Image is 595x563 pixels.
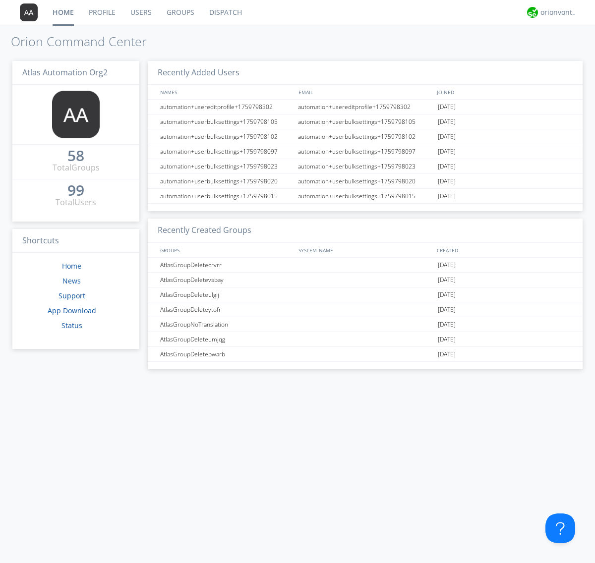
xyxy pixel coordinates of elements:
h3: Recently Created Groups [148,219,583,243]
div: Total Users [56,197,96,208]
span: [DATE] [438,302,456,317]
div: automation+userbulksettings+1759798023 [158,159,295,173]
h3: Shortcuts [12,229,139,253]
a: Support [59,291,85,300]
a: automation+userbulksettings+1759798105automation+userbulksettings+1759798105[DATE] [148,114,583,129]
h3: Recently Added Users [148,61,583,85]
div: automation+userbulksettings+1759798015 [296,189,435,203]
div: AtlasGroupDeleteumjqg [158,332,295,346]
a: automation+usereditprofile+1759798302automation+usereditprofile+1759798302[DATE] [148,100,583,114]
div: SYSTEM_NAME [296,243,434,257]
div: JOINED [434,85,573,99]
div: AtlasGroupNoTranslation [158,317,295,332]
div: automation+usereditprofile+1759798302 [296,100,435,114]
div: automation+userbulksettings+1759798020 [158,174,295,188]
a: AtlasGroupNoTranslation[DATE] [148,317,583,332]
div: AtlasGroupDeleteytofr [158,302,295,317]
span: [DATE] [438,174,456,189]
iframe: Toggle Customer Support [545,513,575,543]
div: automation+userbulksettings+1759798023 [296,159,435,173]
a: Status [61,321,82,330]
a: automation+userbulksettings+1759798097automation+userbulksettings+1759798097[DATE] [148,144,583,159]
a: AtlasGroupDeletebwarb[DATE] [148,347,583,362]
a: News [62,276,81,285]
div: AtlasGroupDeletevsbay [158,273,295,287]
img: 373638.png [52,91,100,138]
span: [DATE] [438,144,456,159]
a: automation+userbulksettings+1759798020automation+userbulksettings+1759798020[DATE] [148,174,583,189]
span: [DATE] [438,129,456,144]
a: AtlasGroupDeletevsbay[DATE] [148,273,583,287]
span: [DATE] [438,273,456,287]
div: CREATED [434,243,573,257]
div: AtlasGroupDeleteulgij [158,287,295,302]
span: [DATE] [438,332,456,347]
span: [DATE] [438,347,456,362]
div: GROUPS [158,243,294,257]
a: App Download [48,306,96,315]
a: AtlasGroupDeleteulgij[DATE] [148,287,583,302]
img: 373638.png [20,3,38,21]
div: orionvontas+atlas+automation+org2 [540,7,578,17]
div: 99 [67,185,84,195]
span: [DATE] [438,317,456,332]
div: AtlasGroupDeletecrvrr [158,258,295,272]
span: [DATE] [438,287,456,302]
div: automation+userbulksettings+1759798020 [296,174,435,188]
div: automation+userbulksettings+1759798102 [296,129,435,144]
span: [DATE] [438,159,456,174]
a: automation+userbulksettings+1759798102automation+userbulksettings+1759798102[DATE] [148,129,583,144]
a: Home [62,261,81,271]
a: AtlasGroupDeletecrvrr[DATE] [148,258,583,273]
span: [DATE] [438,100,456,114]
a: 58 [67,151,84,162]
span: Atlas Automation Org2 [22,67,108,78]
a: 99 [67,185,84,197]
div: AtlasGroupDeletebwarb [158,347,295,361]
a: automation+userbulksettings+1759798015automation+userbulksettings+1759798015[DATE] [148,189,583,204]
div: automation+userbulksettings+1759798097 [296,144,435,159]
div: 58 [67,151,84,161]
div: automation+userbulksettings+1759798105 [158,114,295,129]
div: NAMES [158,85,294,99]
span: [DATE] [438,189,456,204]
div: automation+userbulksettings+1759798097 [158,144,295,159]
span: [DATE] [438,258,456,273]
div: automation+userbulksettings+1759798015 [158,189,295,203]
div: automation+usereditprofile+1759798302 [158,100,295,114]
div: Total Groups [53,162,100,173]
span: [DATE] [438,114,456,129]
a: AtlasGroupDeleteytofr[DATE] [148,302,583,317]
div: automation+userbulksettings+1759798105 [296,114,435,129]
a: automation+userbulksettings+1759798023automation+userbulksettings+1759798023[DATE] [148,159,583,174]
div: EMAIL [296,85,434,99]
img: 29d36aed6fa347d5a1537e7736e6aa13 [527,7,538,18]
a: AtlasGroupDeleteumjqg[DATE] [148,332,583,347]
div: automation+userbulksettings+1759798102 [158,129,295,144]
